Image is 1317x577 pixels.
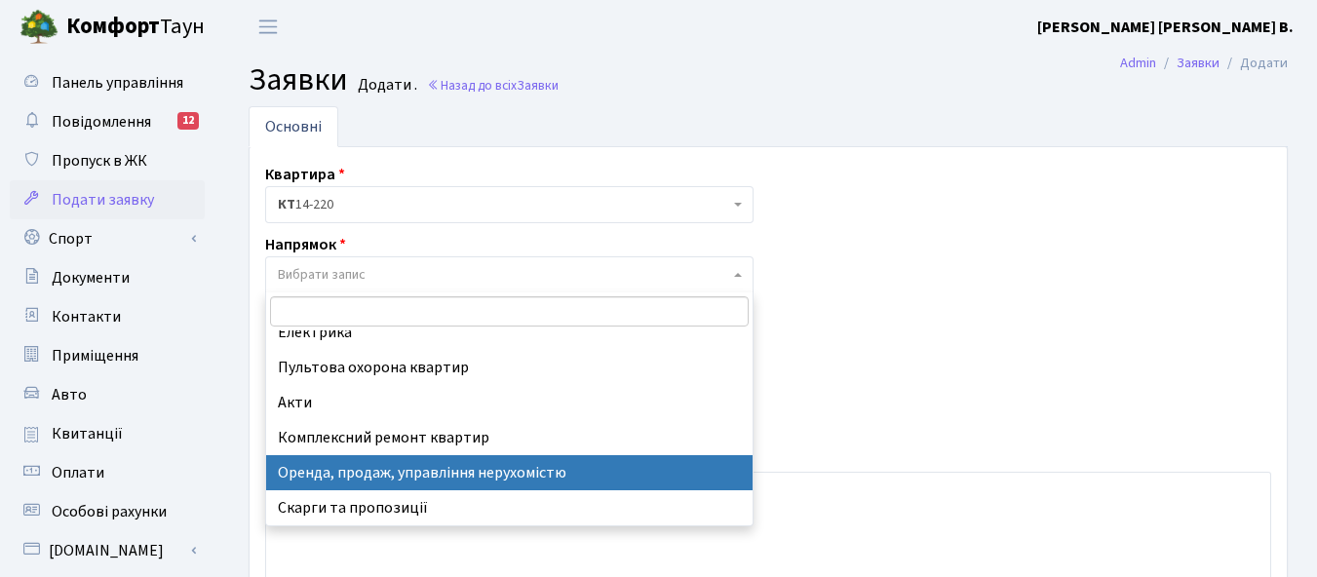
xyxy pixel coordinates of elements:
[10,102,205,141] a: Повідомлення12
[52,462,104,483] span: Оплати
[10,258,205,297] a: Документи
[265,233,346,256] label: Напрямок
[52,267,130,288] span: Документи
[1037,16,1294,39] a: [PERSON_NAME] [PERSON_NAME] В.
[177,112,199,130] div: 12
[266,350,753,385] li: Пультова охорона квартир
[52,189,154,211] span: Подати заявку
[10,453,205,492] a: Оплати
[266,420,753,455] li: Комплексний ремонт квартир
[1220,53,1288,74] li: Додати
[52,501,167,522] span: Особові рахунки
[1120,53,1156,73] a: Admin
[10,531,205,570] a: [DOMAIN_NAME]
[52,72,183,94] span: Панель управління
[10,297,205,336] a: Контакти
[278,195,295,214] b: КТ
[278,195,729,214] span: <b>КТ</b>&nbsp;&nbsp;&nbsp;&nbsp;14-220
[354,76,417,95] small: Додати .
[266,455,753,490] li: Оренда, продаж, управління нерухомістю
[265,163,345,186] label: Квартира
[278,265,366,285] span: Вибрати запис
[427,76,559,95] a: Назад до всіхЗаявки
[249,106,338,147] a: Основні
[52,306,121,327] span: Контакти
[10,63,205,102] a: Панель управління
[249,58,348,102] span: Заявки
[10,375,205,414] a: Авто
[10,336,205,375] a: Приміщення
[266,315,753,350] li: Електрика
[52,111,151,133] span: Повідомлення
[244,11,292,43] button: Переключити навігацію
[10,492,205,531] a: Особові рахунки
[1091,43,1317,84] nav: breadcrumb
[1177,53,1220,73] a: Заявки
[52,384,87,405] span: Авто
[10,180,205,219] a: Подати заявку
[1037,17,1294,38] b: [PERSON_NAME] [PERSON_NAME] В.
[265,186,754,223] span: <b>КТ</b>&nbsp;&nbsp;&nbsp;&nbsp;14-220
[19,8,58,47] img: logo.png
[66,11,160,42] b: Комфорт
[66,11,205,44] span: Таун
[52,345,138,366] span: Приміщення
[52,150,147,172] span: Пропуск в ЖК
[266,490,753,525] li: Скарги та пропозиції
[266,385,753,420] li: Акти
[517,76,559,95] span: Заявки
[10,219,205,258] a: Спорт
[52,423,123,444] span: Квитанції
[10,141,205,180] a: Пропуск в ЖК
[10,414,205,453] a: Квитанції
